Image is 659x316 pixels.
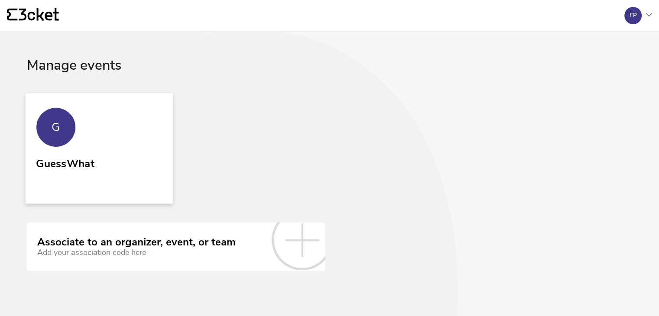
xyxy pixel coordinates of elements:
[37,248,236,257] div: Add your association code here
[630,12,637,19] div: FP
[36,154,94,170] div: GuessWhat
[37,236,236,248] div: Associate to an organizer, event, or team
[52,121,60,134] div: G
[7,8,59,23] a: {' '}
[7,9,17,21] g: {' '}
[27,222,325,271] a: Associate to an organizer, event, or team Add your association code here
[27,58,632,94] div: Manage events
[26,93,173,203] a: G GuessWhat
